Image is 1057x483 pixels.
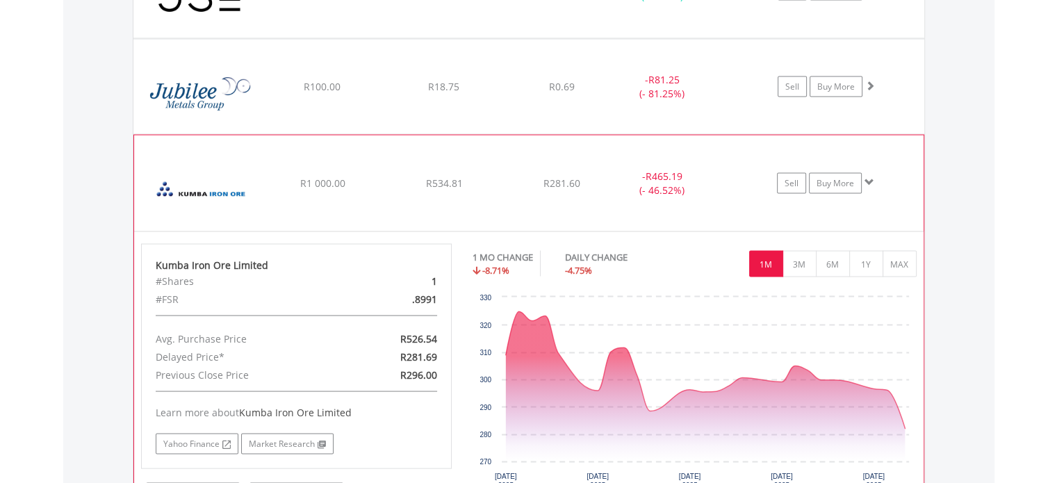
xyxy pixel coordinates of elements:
button: MAX [883,250,917,277]
div: Avg. Purchase Price [145,329,347,347]
text: 270 [480,457,491,465]
div: 1 [347,272,448,290]
button: 1M [749,250,783,277]
img: EQU.ZA.KIO.png [141,152,261,227]
span: R465.19 [645,169,682,182]
div: Previous Close Price [145,366,347,384]
div: - (- 81.25%) [610,72,715,100]
a: Sell [777,172,806,193]
span: R534.81 [425,176,462,189]
span: R281.60 [543,176,580,189]
div: Kumba Iron Ore Limited [156,258,438,272]
div: #FSR [145,290,347,308]
div: Delayed Price* [145,347,347,366]
span: R0.69 [549,79,575,92]
text: 320 [480,321,491,329]
span: R81.25 [648,72,680,85]
button: 6M [816,250,850,277]
text: 330 [480,293,491,301]
span: R296.00 [400,368,437,381]
button: 1Y [849,250,883,277]
div: DAILY CHANGE [565,250,676,263]
div: - (- 46.52%) [609,169,714,197]
a: Buy More [810,76,862,97]
span: Kumba Iron Ore Limited [239,405,352,418]
text: 300 [480,375,491,383]
span: R526.54 [400,331,437,345]
div: Learn more about [156,405,438,419]
span: R18.75 [428,79,459,92]
div: 1 MO CHANGE [473,250,533,263]
img: EQU.ZA.JBL.png [140,56,260,131]
text: 290 [480,403,491,411]
div: .8991 [347,290,448,308]
span: R100.00 [304,79,341,92]
button: 3M [782,250,817,277]
span: -4.75% [565,263,592,276]
a: Yahoo Finance [156,433,238,454]
span: R1 000.00 [300,176,345,189]
span: -8.71% [482,263,509,276]
a: Market Research [241,433,334,454]
div: #Shares [145,272,347,290]
span: R281.69 [400,350,437,363]
a: Buy More [809,172,862,193]
a: Sell [778,76,807,97]
text: 310 [480,348,491,356]
text: 280 [480,430,491,438]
